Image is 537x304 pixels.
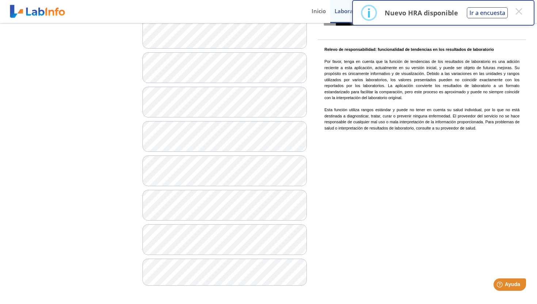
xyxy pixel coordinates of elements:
button: Close this dialog [512,5,525,18]
p: Por favor, tenga en cuenta que la función de tendencias de los resultados de laboratorio es una a... [324,46,519,131]
b: Relevo de responsabilidad: funcionalidad de tendencias en los resultados de laboratorio [324,47,494,52]
div: i [367,6,371,19]
iframe: Help widget launcher [472,275,529,296]
p: Nuevo HRA disponible [385,8,458,17]
button: Ir a encuesta [467,7,508,18]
